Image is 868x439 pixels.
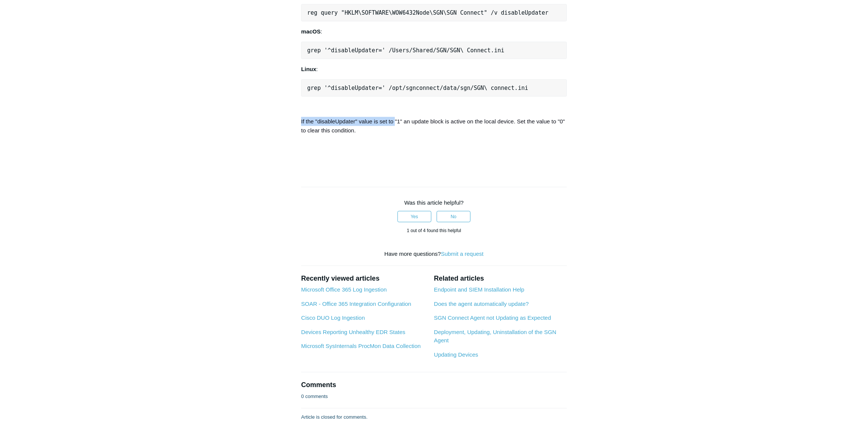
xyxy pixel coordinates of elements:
a: Updating Devices [434,351,478,358]
span: Was this article helpful? [404,199,464,206]
a: Microsoft SysInternals ProcMon Data Collection [301,343,421,349]
h2: Recently viewed articles [301,273,426,284]
h2: Related articles [434,273,567,284]
p: : [301,27,567,36]
span: 1 out of 4 found this helpful [407,228,461,233]
strong: macOS [301,28,321,35]
pre: grep '^disableUpdater=' /Users/Shared/SGN/SGN\ Connect.ini [301,42,567,59]
p: 0 comments [301,393,328,400]
button: This article was helpful [397,211,431,222]
pre: reg query "HKLM\SOFTWARE\WOW6432Node\SGN\SGN Connect" /v disableUpdater [301,4,567,21]
a: SOAR - Office 365 Integration Configuration [301,301,411,307]
button: This article was not helpful [437,211,471,222]
a: Devices Reporting Unhealthy EDR States [301,329,405,335]
a: Submit a request [441,251,483,257]
a: SGN Connect Agent not Updating as Expected [434,314,551,321]
div: Have more questions? [301,250,567,258]
p: Article is closed for comments. [301,413,367,421]
a: Endpoint and SIEM Installation Help [434,286,524,293]
a: Deployment, Updating, Uninstallation of the SGN Agent [434,329,556,344]
a: Does the agent automatically update? [434,301,529,307]
a: Cisco DUO Log Ingestion [301,314,365,321]
span: If the "disableUpdater" value is set to "1" an update block is active on the local device. Set th... [301,118,565,134]
a: Microsoft Office 365 Log Ingestion [301,286,387,293]
p: : [301,65,567,74]
h2: Comments [301,380,567,390]
pre: grep '^disableUpdater=' /opt/sgnconnect/data/sgn/SGN\ connect.ini [301,79,567,97]
strong: Linux [301,66,316,72]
